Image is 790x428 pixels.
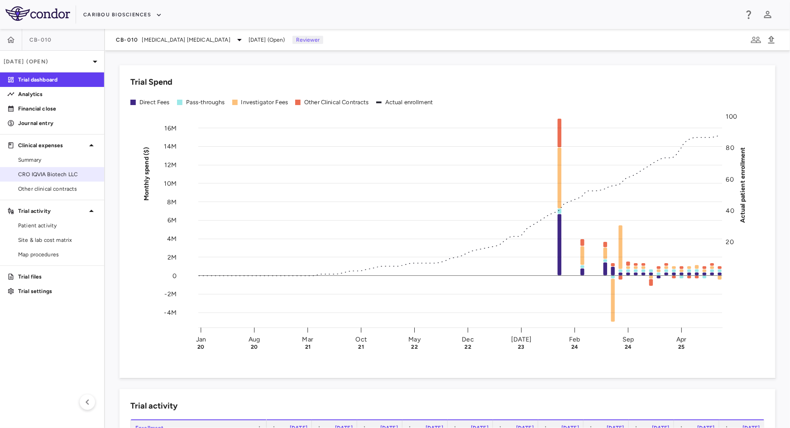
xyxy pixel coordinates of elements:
[18,207,86,215] p: Trial activity
[412,344,418,350] text: 22
[726,207,734,215] tspan: 40
[4,58,90,66] p: [DATE] (Open)
[409,336,421,343] text: May
[18,221,97,230] span: Patient activity
[197,344,204,350] text: 20
[18,287,97,295] p: Trial settings
[385,98,433,106] div: Actual enrollment
[168,254,177,261] tspan: 2M
[726,144,734,152] tspan: 80
[29,36,52,43] span: CB-010
[167,198,177,206] tspan: 8M
[165,124,177,132] tspan: 16M
[18,273,97,281] p: Trial files
[18,250,97,259] span: Map procedures
[676,336,686,343] text: Apr
[251,344,258,350] text: 20
[186,98,225,106] div: Pass-throughs
[726,175,734,183] tspan: 60
[83,8,162,22] button: Caribou Biosciences
[164,143,177,150] tspan: 14M
[249,336,260,343] text: Aug
[305,344,311,350] text: 21
[18,141,86,149] p: Clinical expenses
[622,336,634,343] text: Sep
[241,98,288,106] div: Investigator Fees
[726,113,737,120] tspan: 100
[304,98,369,106] div: Other Clinical Contracts
[625,344,632,350] text: 24
[18,76,97,84] p: Trial dashboard
[167,235,177,243] tspan: 4M
[679,344,685,350] text: 25
[130,76,172,88] h6: Trial Spend
[249,36,285,44] span: [DATE] (Open)
[172,272,177,279] tspan: 0
[570,336,580,343] text: Feb
[165,290,177,298] tspan: -2M
[465,344,471,350] text: 22
[164,179,177,187] tspan: 10M
[18,105,97,113] p: Financial close
[168,216,177,224] tspan: 6M
[18,156,97,164] span: Summary
[462,336,474,343] text: Dec
[18,185,97,193] span: Other clinical contracts
[356,336,367,343] text: Oct
[18,170,97,178] span: CRO IQVIA Biotech LLC
[143,147,150,201] tspan: Monthly spend ($)
[571,344,578,350] text: 24
[116,36,139,43] span: CB-010
[292,36,323,44] p: Reviewer
[359,344,364,350] text: 21
[18,236,97,244] span: Site & lab cost matrix
[196,336,206,343] text: Jan
[726,238,734,246] tspan: 20
[142,36,230,44] span: [MEDICAL_DATA] [MEDICAL_DATA]
[5,6,70,21] img: logo-full-BYUhSk78.svg
[518,344,525,350] text: 23
[130,400,177,412] h6: Trial activity
[739,147,747,223] tspan: Actual patient enrollment
[511,336,532,343] text: [DATE]
[139,98,170,106] div: Direct Fees
[18,90,97,98] p: Analytics
[165,161,177,169] tspan: 12M
[18,119,97,127] p: Journal entry
[302,336,313,343] text: Mar
[164,309,177,317] tspan: -4M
